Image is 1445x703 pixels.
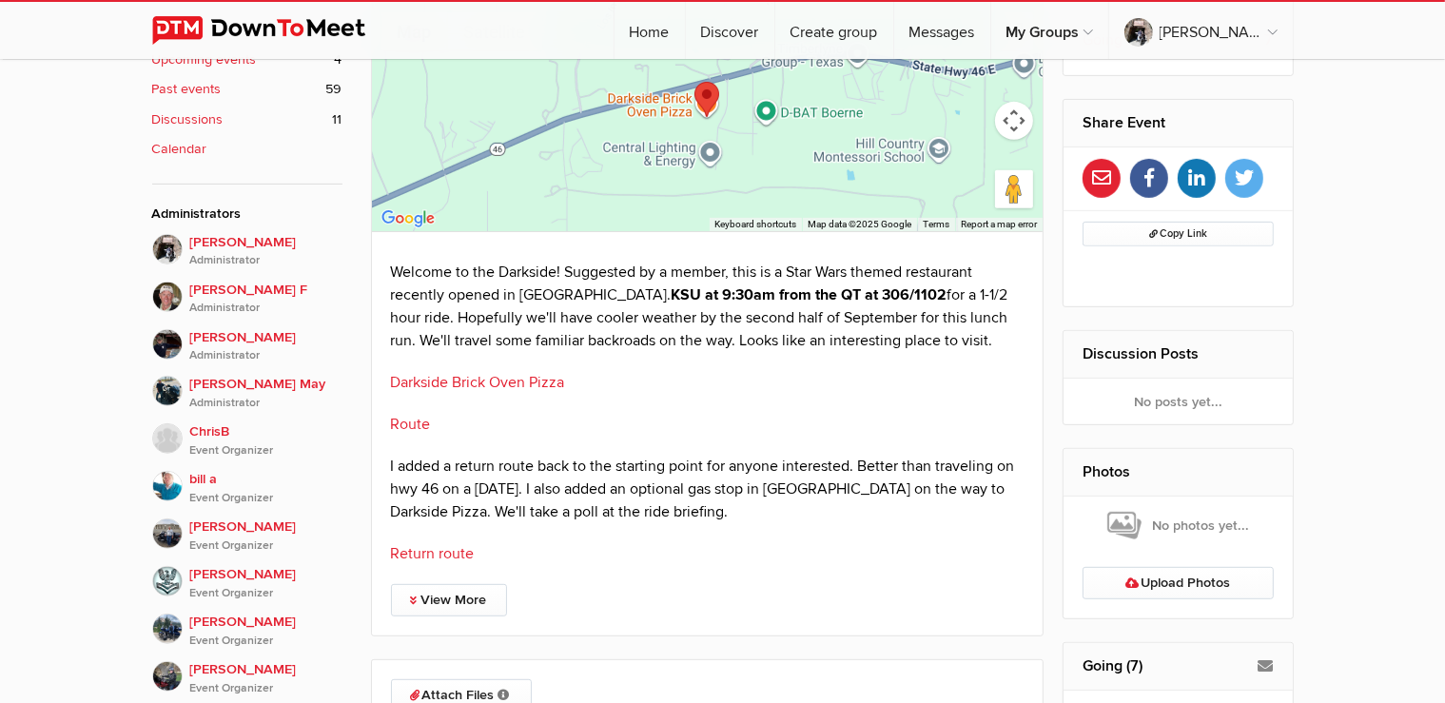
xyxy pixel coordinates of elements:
a: Create group [775,2,893,59]
span: [PERSON_NAME] [190,564,342,602]
button: Keyboard shortcuts [714,218,796,231]
img: John P [152,234,183,264]
a: Darkside Brick Oven Pizza [391,373,565,392]
b: Past events [152,79,222,100]
a: [PERSON_NAME]Administrator [152,318,342,365]
i: Event Organizer [190,442,342,459]
span: bill a [190,469,342,507]
img: Google [377,206,439,231]
span: Map data ©2025 Google [808,219,911,229]
i: Administrator [190,347,342,364]
a: [PERSON_NAME] MayAdministrator [152,364,342,412]
img: Scott May [152,329,183,360]
a: Terms (opens in new tab) [923,219,949,229]
a: Open this area in Google Maps (opens a new window) [377,206,439,231]
div: Administrators [152,204,342,225]
div: No posts yet... [1064,379,1293,424]
img: DownToMeet [152,16,395,45]
a: Photos [1083,462,1130,481]
span: 4 [335,49,342,70]
button: Map camera controls [995,102,1033,140]
img: John R [152,661,183,692]
a: Report a map error [961,219,1037,229]
img: Butch F [152,282,183,312]
a: My Groups [991,2,1108,59]
i: Administrator [190,300,342,317]
img: Dennis J [152,614,183,644]
a: Route [391,415,431,434]
img: Jeff Petry [152,566,183,596]
img: bill a [152,471,183,501]
b: Discussions [152,109,224,130]
span: Copy Link [1149,227,1207,240]
i: Event Organizer [190,490,342,507]
a: Return route [391,544,475,563]
i: Event Organizer [190,537,342,555]
button: Drag Pegman onto the map to open Street View [995,170,1033,208]
span: [PERSON_NAME] [190,327,342,365]
i: Event Organizer [190,680,342,697]
a: View More [391,584,507,616]
img: Barb May [152,376,183,406]
span: [PERSON_NAME] F [190,280,342,318]
span: [PERSON_NAME] [190,612,342,650]
i: Administrator [190,252,342,269]
strong: KSU at 9:30am from the QT at 306/1102 [672,285,947,304]
a: [PERSON_NAME]Event Organizer [152,507,342,555]
p: I added a return route back to the starting point for anyone interested. Better than traveling on... [391,455,1025,523]
a: [PERSON_NAME] FAdministrator [152,270,342,318]
span: No photos yet... [1107,510,1249,542]
a: Discussion Posts [1083,344,1199,363]
span: 59 [326,79,342,100]
a: [PERSON_NAME]Event Organizer [152,602,342,650]
img: ChrisB [152,423,183,454]
span: [PERSON_NAME] [190,232,342,270]
span: [PERSON_NAME] May [190,374,342,412]
a: Calendar [152,139,342,160]
a: bill aEvent Organizer [152,459,342,507]
a: [PERSON_NAME]Event Organizer [152,650,342,697]
a: Home [615,2,685,59]
a: Upcoming events 4 [152,49,342,70]
h2: Going (7) [1083,643,1274,689]
span: ChrisB [190,421,342,459]
i: Event Organizer [190,585,342,602]
i: Event Organizer [190,633,342,650]
span: 11 [333,109,342,130]
a: Past events 59 [152,79,342,100]
a: Discussions 11 [152,109,342,130]
button: Copy Link [1083,222,1274,246]
h2: Share Event [1083,100,1274,146]
a: Upload Photos [1083,567,1274,599]
img: Kenneth Manuel [152,518,183,549]
b: Upcoming events [152,49,257,70]
span: [PERSON_NAME] [190,517,342,555]
a: Messages [894,2,990,59]
a: ChrisBEvent Organizer [152,412,342,459]
a: [PERSON_NAME]Event Organizer [152,555,342,602]
a: Discover [686,2,774,59]
a: [PERSON_NAME] [1109,2,1293,59]
i: Administrator [190,395,342,412]
p: Welcome to the Darkside! Suggested by a member, this is a Star Wars themed restaurant recently op... [391,261,1025,352]
a: [PERSON_NAME]Administrator [152,234,342,270]
span: [PERSON_NAME] [190,659,342,697]
b: Calendar [152,139,207,160]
